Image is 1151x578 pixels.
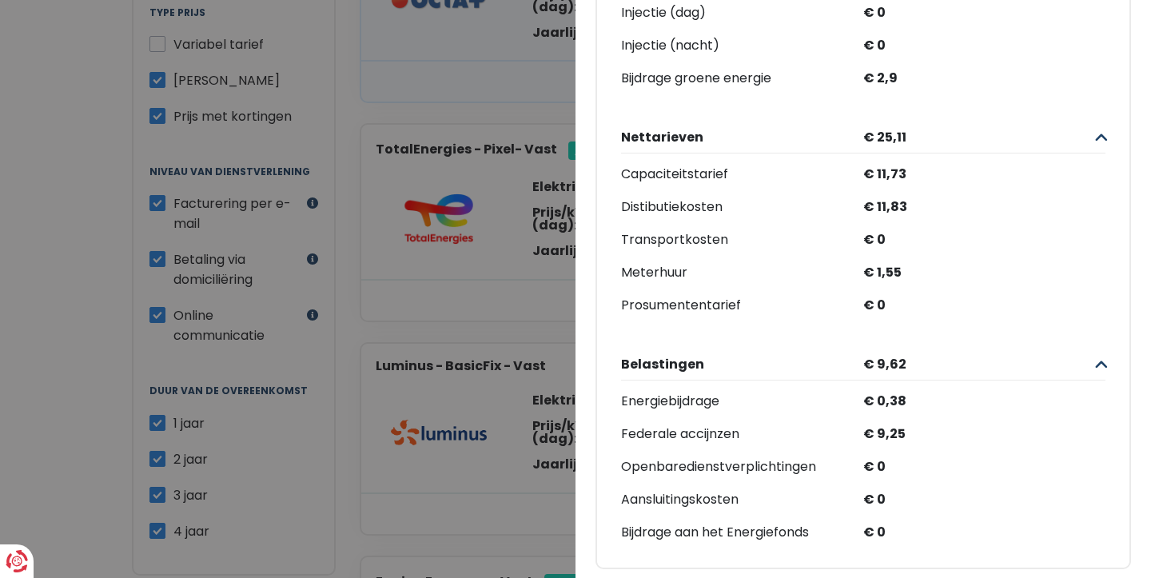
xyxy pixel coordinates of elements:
div: € 0 [863,2,1105,25]
div: Transportkosten [621,229,863,252]
div: € 2,9 [863,67,1105,90]
div: Bijdrage groene energie [621,67,863,90]
span: € 9,62 [857,357,1093,372]
div: Openbaredienstverplichtingen [621,456,863,479]
div: Capaciteitstarief [621,163,863,186]
div: Injectie (dag) [621,2,863,25]
div: Bijdrage aan het Energiefonds [621,521,863,544]
div: € 0 [863,521,1105,544]
span: € 25,11 [857,130,1093,145]
div: € 9,25 [863,423,1105,446]
div: € 0 [863,294,1105,317]
div: € 0 [863,488,1105,512]
div: Meterhuur [621,261,863,285]
div: Distibutiekosten [621,196,863,219]
button: Nettarieven € 25,11 [621,122,1105,153]
div: Prosumententarief [621,294,863,317]
span: Nettarieven [621,130,857,145]
div: € 11,83 [863,196,1105,219]
div: Federale accijnzen [621,423,863,446]
div: € 0 [863,229,1105,252]
div: € 1,55 [863,261,1105,285]
div: € 0 [863,456,1105,479]
div: Injectie (nacht) [621,34,863,58]
span: Belastingen [621,357,857,372]
div: € 0,38 [863,390,1105,413]
div: € 11,73 [863,163,1105,186]
div: Energiebijdrage [621,390,863,413]
div: Aansluitingskosten [621,488,863,512]
button: Belastingen € 9,62 [621,349,1105,381]
div: € 0 [863,34,1105,58]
